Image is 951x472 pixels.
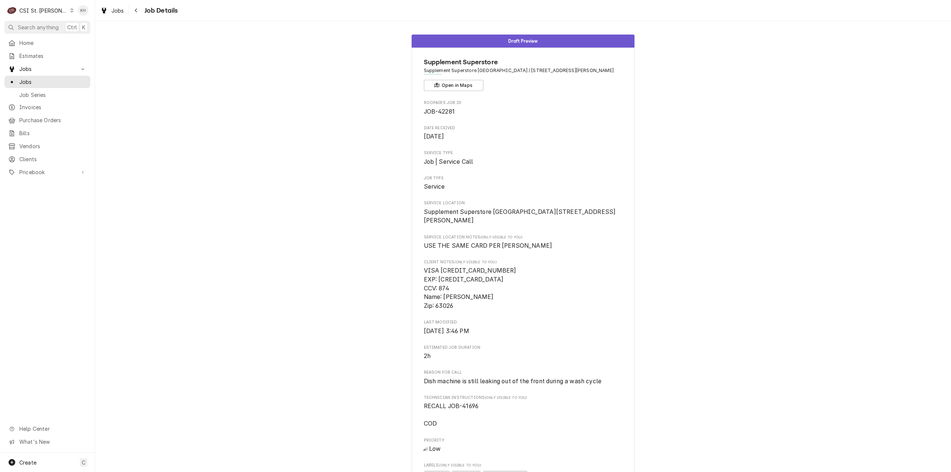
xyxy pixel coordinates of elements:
[111,7,124,14] span: Jobs
[424,327,623,336] span: Last Modified
[424,437,623,443] span: Priority
[4,114,90,126] a: Purchase Orders
[424,150,623,166] div: Service Type
[424,345,623,351] span: Estimated Job Duration
[424,345,623,361] div: Estimated Job Duration
[67,23,77,31] span: Ctrl
[424,259,623,265] span: Client Notes
[19,155,87,163] span: Clients
[424,150,623,156] span: Service Type
[19,78,87,86] span: Jobs
[424,328,469,335] span: [DATE] 3:46 PM
[424,157,623,166] span: Service Type
[424,208,616,224] span: Supplement Superstore [GEOGRAPHIC_DATA][STREET_ADDRESS][PERSON_NAME]
[7,5,17,16] div: C
[424,182,623,191] span: Job Type
[424,378,602,385] span: Dish machine is still leaking out of the front during a wash cycle
[4,89,90,101] a: Job Series
[424,57,623,91] div: Client Information
[4,63,90,75] a: Go to Jobs
[4,140,90,152] a: Vendors
[4,101,90,113] a: Invoices
[424,352,623,361] span: Estimated Job Duration
[4,50,90,62] a: Estimates
[4,37,90,49] a: Home
[424,241,623,250] span: [object Object]
[82,23,85,31] span: K
[424,200,623,225] div: Service Location
[424,57,623,67] span: Name
[4,436,90,448] a: Go to What's New
[19,168,75,176] span: Pricebook
[424,267,516,309] span: VISA [CREDIT_CARD_NUMBER] EXP: [CREDIT_CARD_DATA] CCV: 874 Name: [PERSON_NAME] Zip: 63026
[424,208,623,225] span: Service Location
[19,425,86,433] span: Help Center
[97,4,127,17] a: Jobs
[412,35,634,48] div: Status
[78,5,88,16] div: KH
[508,39,538,43] span: Draft Preview
[424,80,483,91] button: Open in Maps
[4,76,90,88] a: Jobs
[78,5,88,16] div: Kelsey Hetlage's Avatar
[424,370,623,385] div: Reason For Call
[19,129,87,137] span: Bills
[19,103,87,111] span: Invoices
[424,200,623,206] span: Service Location
[424,234,623,250] div: [object Object]
[424,319,623,335] div: Last Modified
[424,175,623,181] span: Job Type
[424,133,444,140] span: [DATE]
[454,260,496,264] span: (Only Visible to You)
[142,6,178,16] span: Job Details
[480,235,522,239] span: (Only Visible to You)
[424,445,623,453] div: Low
[4,127,90,139] a: Bills
[18,23,59,31] span: Search anything
[424,67,623,74] span: Address
[424,234,623,240] span: Service Location Notes
[424,403,479,427] span: RECALL JOB-41696 COD
[19,7,68,14] div: CSI St. [PERSON_NAME]
[424,175,623,191] div: Job Type
[424,242,552,249] span: USE THE SAME CARD PER [PERSON_NAME]
[19,91,87,99] span: Job Series
[19,116,87,124] span: Purchase Orders
[19,39,87,47] span: Home
[19,52,87,60] span: Estimates
[424,100,623,116] div: Roopairs Job ID
[19,65,75,73] span: Jobs
[424,395,623,428] div: [object Object]
[485,395,527,400] span: (Only Visible to You)
[424,125,623,141] div: Date Received
[424,100,623,106] span: Roopairs Job ID
[19,142,87,150] span: Vendors
[424,437,623,453] div: Priority
[424,462,623,468] span: Labels
[424,395,623,401] span: Technician Instructions
[424,377,623,386] span: Reason For Call
[424,125,623,131] span: Date Received
[4,21,90,34] button: Search anythingCtrlK
[424,183,445,190] span: Service
[424,266,623,310] span: [object Object]
[4,423,90,435] a: Go to Help Center
[130,4,142,16] button: Navigate back
[82,459,85,466] span: C
[424,445,623,453] span: Priority
[424,158,473,165] span: Job | Service Call
[4,166,90,178] a: Go to Pricebook
[424,370,623,375] span: Reason For Call
[4,153,90,165] a: Clients
[424,107,623,116] span: Roopairs Job ID
[424,402,623,428] span: [object Object]
[424,108,455,115] span: JOB-42281
[424,259,623,310] div: [object Object]
[424,319,623,325] span: Last Modified
[19,438,86,446] span: What's New
[424,352,431,359] span: 2h
[19,459,36,466] span: Create
[424,132,623,141] span: Date Received
[439,463,481,467] span: (Only Visible to You)
[7,5,17,16] div: CSI St. Louis's Avatar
